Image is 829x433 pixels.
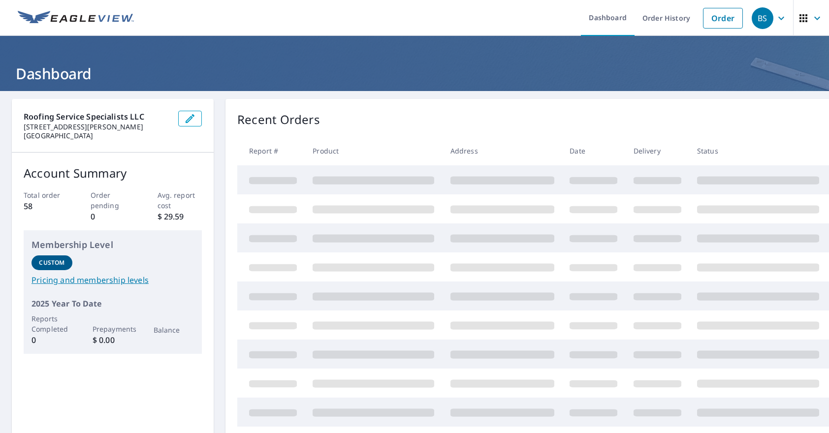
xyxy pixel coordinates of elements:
[24,164,202,182] p: Account Summary
[154,325,194,335] p: Balance
[158,190,202,211] p: Avg. report cost
[24,200,68,212] p: 58
[752,7,773,29] div: BS
[18,11,134,26] img: EV Logo
[32,313,72,334] p: Reports Completed
[443,136,562,165] th: Address
[237,136,305,165] th: Report #
[93,324,133,334] p: Prepayments
[32,274,194,286] a: Pricing and membership levels
[158,211,202,222] p: $ 29.59
[689,136,827,165] th: Status
[91,211,135,222] p: 0
[12,63,817,84] h1: Dashboard
[39,258,64,267] p: Custom
[703,8,743,29] a: Order
[24,123,170,131] p: [STREET_ADDRESS][PERSON_NAME]
[32,298,194,309] p: 2025 Year To Date
[24,190,68,200] p: Total order
[24,131,170,140] p: [GEOGRAPHIC_DATA]
[305,136,442,165] th: Product
[32,238,194,251] p: Membership Level
[91,190,135,211] p: Order pending
[626,136,689,165] th: Delivery
[32,334,72,346] p: 0
[562,136,625,165] th: Date
[237,111,320,128] p: Recent Orders
[93,334,133,346] p: $ 0.00
[24,111,170,123] p: Roofing Service Specialists LLC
